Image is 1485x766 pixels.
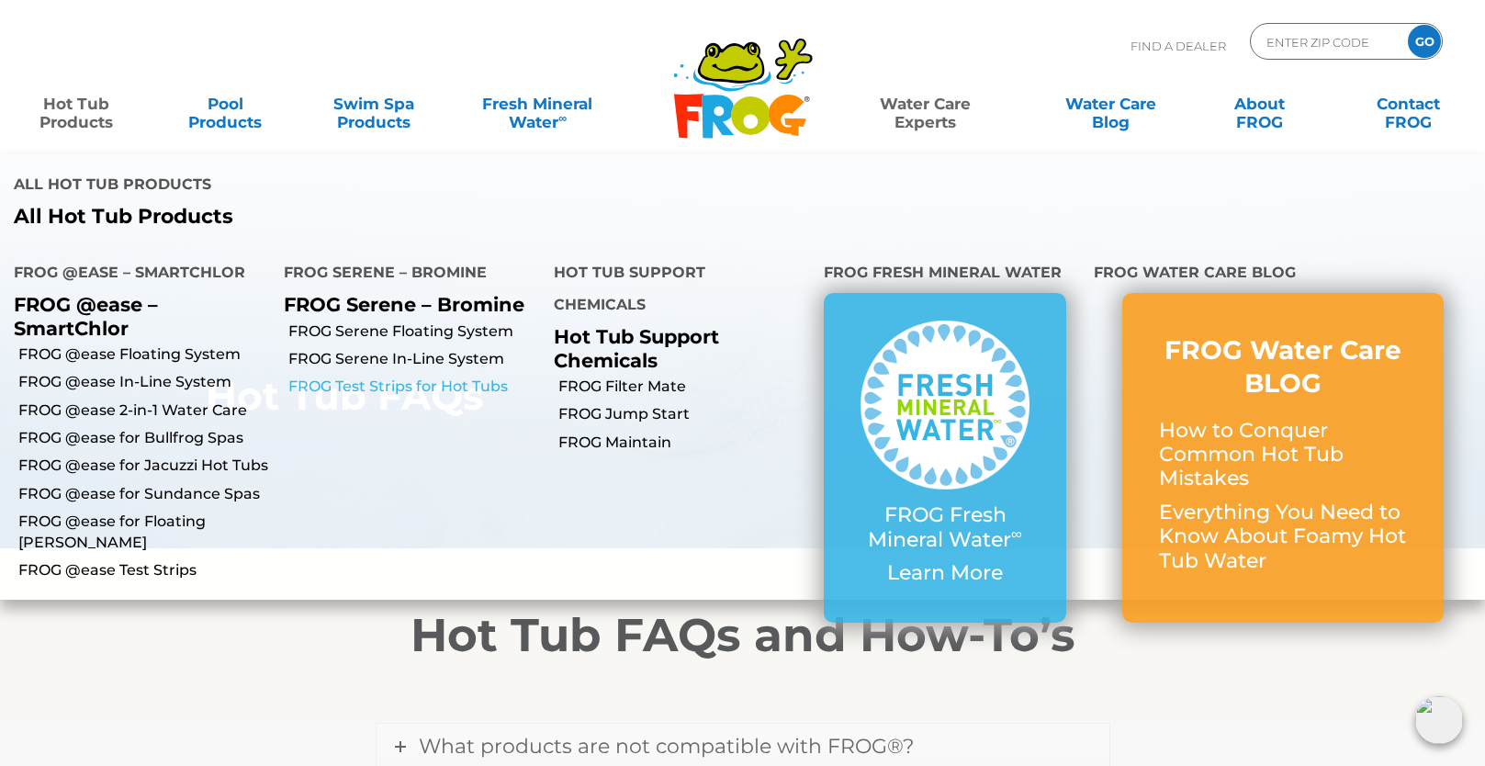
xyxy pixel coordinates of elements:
[1408,25,1441,58] input: GO
[284,293,526,316] p: FROG Serene – Bromine
[14,205,729,229] a: All Hot Tub Products
[1159,419,1407,491] p: How to Conquer Common Hot Tub Mistakes
[1351,85,1467,122] a: ContactFROG
[419,734,914,759] span: What products are not compatible with FROG®?
[18,85,134,122] a: Hot TubProducts
[1159,333,1407,400] h3: FROG Water Care BLOG
[558,404,810,424] a: FROG Jump Start
[1415,696,1463,744] img: openIcon
[14,168,729,205] h4: All Hot Tub Products
[178,608,1308,663] h2: Hot Tub FAQs and How-To’s
[18,512,270,553] a: FROG @ease for Floating [PERSON_NAME]
[861,503,1029,552] p: FROG Fresh Mineral Water
[1202,85,1318,122] a: AboutFROG
[1011,524,1022,543] sup: ∞
[288,321,540,342] a: FROG Serene Floating System
[861,321,1029,594] a: FROG Fresh Mineral Water∞ Learn More
[1159,501,1407,573] p: Everything You Need to Know About Foamy Hot Tub Water
[18,372,270,392] a: FROG @ease In-Line System
[861,561,1029,585] p: Learn More
[558,377,810,397] a: FROG Filter Mate
[1265,28,1389,55] input: Zip Code Form
[1159,333,1407,582] a: FROG Water Care BLOG How to Conquer Common Hot Tub Mistakes Everything You Need to Know About Foa...
[824,256,1066,293] h4: FROG Fresh Mineral Water
[18,560,270,580] a: FROG @ease Test Strips
[554,325,796,371] p: Hot Tub Support Chemicals
[14,256,256,293] h4: FROG @ease – SmartChlor
[288,377,540,397] a: FROG Test Strips for Hot Tubs
[18,428,270,448] a: FROG @ease for Bullfrog Spas
[18,344,270,365] a: FROG @ease Floating System
[316,85,432,122] a: Swim SpaProducts
[18,400,270,421] a: FROG @ease 2-in-1 Water Care
[18,456,270,476] a: FROG @ease for Jacuzzi Hot Tubs
[558,111,567,125] sup: ∞
[167,85,283,122] a: PoolProducts
[284,256,526,293] h4: FROG Serene – Bromine
[18,484,270,504] a: FROG @ease for Sundance Spas
[1094,256,1471,293] h4: FROG Water Care Blog
[1131,23,1226,69] p: Find A Dealer
[558,433,810,453] a: FROG Maintain
[554,256,796,325] h4: Hot Tub Support Chemicals
[1052,85,1168,122] a: Water CareBlog
[288,349,540,369] a: FROG Serene In-Line System
[831,85,1019,122] a: Water CareExperts
[466,85,611,122] a: Fresh MineralWater∞
[14,293,256,339] p: FROG @ease – SmartChlor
